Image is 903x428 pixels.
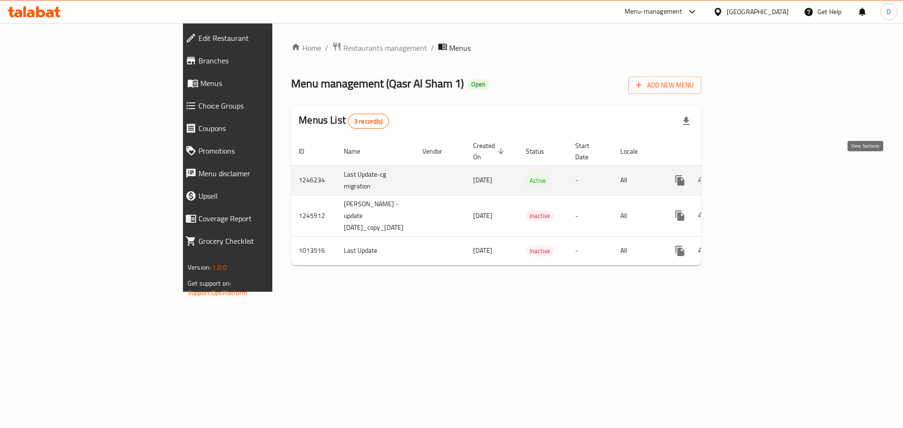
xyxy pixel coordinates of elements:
[198,100,326,111] span: Choice Groups
[628,77,701,94] button: Add New Menu
[188,261,211,273] span: Version:
[613,195,661,236] td: All
[198,32,326,44] span: Edit Restaurant
[198,213,326,224] span: Coverage Report
[200,78,326,89] span: Menus
[473,174,492,186] span: [DATE]
[422,146,454,157] span: Vendor
[449,42,471,54] span: Menus
[661,137,767,166] th: Actions
[568,195,613,236] td: -
[691,204,714,227] button: Change Status
[669,240,691,262] button: more
[467,79,489,90] div: Open
[669,204,691,227] button: more
[620,146,650,157] span: Locale
[178,230,334,252] a: Grocery Checklist
[473,244,492,257] span: [DATE]
[188,287,247,299] a: Support.OpsPlatform
[178,117,334,140] a: Coupons
[575,140,602,163] span: Start Date
[669,169,691,192] button: more
[198,145,326,156] span: Promotions
[636,79,694,91] span: Add New Menu
[178,207,334,230] a: Coverage Report
[473,210,492,222] span: [DATE]
[727,7,789,17] div: [GEOGRAPHIC_DATA]
[332,42,427,54] a: Restaurants management
[526,175,550,186] span: Active
[568,165,613,195] td: -
[336,236,415,265] td: Last Update
[473,140,507,163] span: Created On
[178,162,334,185] a: Menu disclaimer
[344,146,372,157] span: Name
[178,72,334,94] a: Menus
[349,117,388,126] span: 3 record(s)
[178,140,334,162] a: Promotions
[212,261,227,273] span: 1.0.0
[178,94,334,117] a: Choice Groups
[198,190,326,202] span: Upsell
[613,165,661,195] td: All
[299,113,388,129] h2: Menus List
[568,236,613,265] td: -
[198,168,326,179] span: Menu disclaimer
[431,42,434,54] li: /
[336,195,415,236] td: [PERSON_NAME] - update [DATE]_copy_[DATE]
[178,185,334,207] a: Upsell
[348,114,389,129] div: Total records count
[613,236,661,265] td: All
[291,42,701,54] nav: breadcrumb
[526,146,556,157] span: Status
[198,55,326,66] span: Branches
[691,169,714,192] button: Change Status
[198,123,326,134] span: Coupons
[178,27,334,49] a: Edit Restaurant
[675,110,697,132] div: Export file
[188,277,231,289] span: Get support on:
[299,146,317,157] span: ID
[178,49,334,72] a: Branches
[291,73,464,94] span: Menu management ( Qasr Al Sham 1 )
[343,42,427,54] span: Restaurants management
[467,80,489,88] span: Open
[198,235,326,247] span: Grocery Checklist
[336,165,415,195] td: Last Update-cg migration
[887,7,891,17] span: D
[291,137,767,265] table: enhanced table
[625,6,682,17] div: Menu-management
[691,240,714,262] button: Change Status
[526,210,554,221] span: Inactive
[526,246,554,257] span: Inactive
